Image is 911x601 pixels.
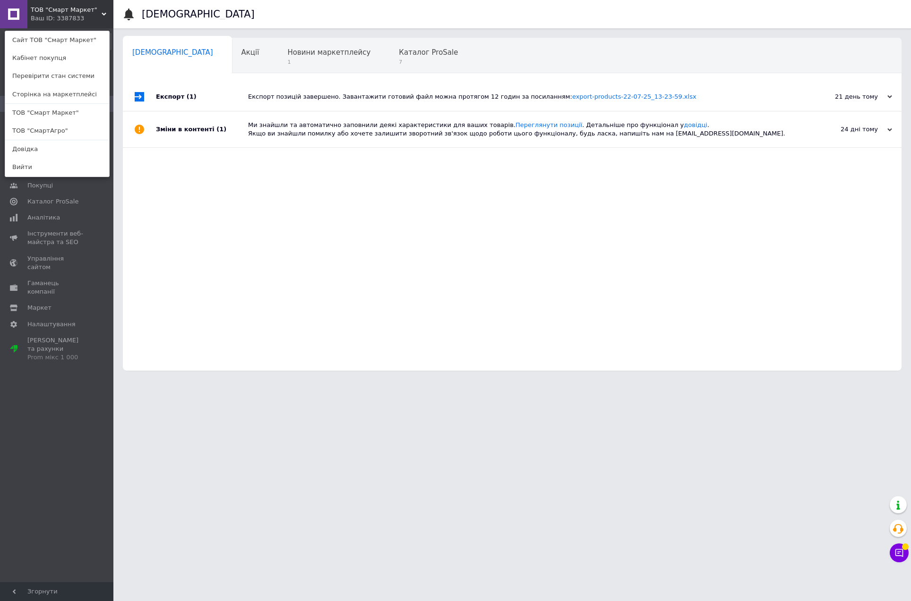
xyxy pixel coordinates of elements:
[684,121,707,128] a: довідці
[287,48,370,57] span: Новини маркетплейсу
[27,353,87,362] div: Prom мікс 1 000
[572,93,696,100] a: export-products-22-07-25_13-23-59.xlsx
[5,104,109,122] a: ТОВ "Смарт Маркет"
[31,6,102,14] span: ТОВ "Смарт Маркет"
[5,122,109,140] a: ТОВ "СмартАгро"
[27,213,60,222] span: Аналітика
[516,121,582,128] a: Переглянути позиції
[27,181,53,190] span: Покупці
[798,93,892,101] div: 21 день тому
[248,93,798,101] div: Експорт позицій завершено. Завантажити готовий файл можна протягом 12 годин за посиланням:
[142,8,255,20] h1: [DEMOGRAPHIC_DATA]
[399,48,458,57] span: Каталог ProSale
[27,197,78,206] span: Каталог ProSale
[27,320,76,329] span: Налаштування
[27,336,87,362] span: [PERSON_NAME] та рахунки
[27,229,87,246] span: Інструменти веб-майстра та SEO
[5,158,109,176] a: Вийти
[216,126,226,133] span: (1)
[5,67,109,85] a: Перевірити стан системи
[27,304,52,312] span: Маркет
[31,14,70,23] div: Ваш ID: 3387833
[156,111,248,147] div: Зміни в контенті
[241,48,259,57] span: Акції
[890,543,909,562] button: Чат з покупцем
[5,49,109,67] a: Кабінет покупця
[27,254,87,271] span: Управління сайтом
[5,85,109,103] a: Сторінка на маркетплейсі
[156,83,248,111] div: Експорт
[5,140,109,158] a: Довідка
[798,125,892,134] div: 24 дні тому
[5,31,109,49] a: Сайт ТОВ "Смарт Маркет"
[187,93,197,100] span: (1)
[248,121,798,138] div: Ми знайшли та автоматично заповнили деякі характеристики для ваших товарів. . Детальніше про функ...
[27,279,87,296] span: Гаманець компанії
[399,59,458,66] span: 7
[132,48,213,57] span: [DEMOGRAPHIC_DATA]
[287,59,370,66] span: 1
